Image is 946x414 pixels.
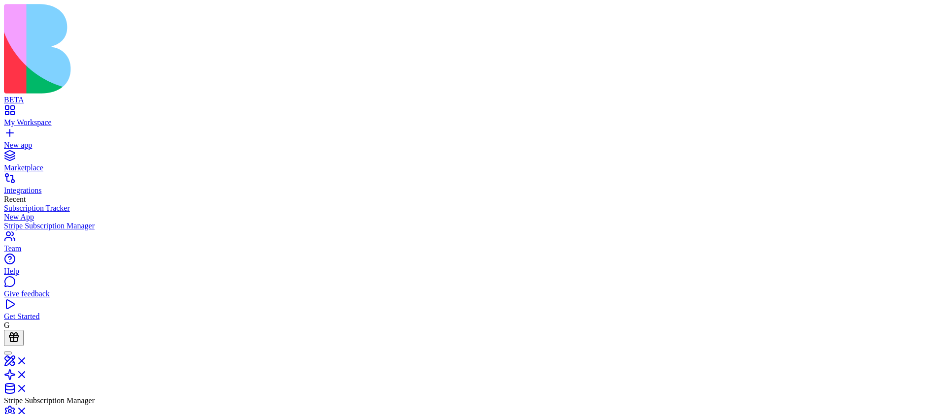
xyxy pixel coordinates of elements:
div: BETA [4,96,942,104]
span: G [4,321,10,329]
a: Give feedback [4,281,942,298]
a: New app [4,132,942,150]
div: Give feedback [4,289,942,298]
a: Subscription Tracker [4,204,942,213]
a: Team [4,235,942,253]
a: Help [4,258,942,276]
div: Get Started [4,312,942,321]
a: Get Started [4,303,942,321]
span: Stripe Subscription Manager [4,396,95,405]
a: My Workspace [4,109,942,127]
a: Marketplace [4,155,942,172]
div: Integrations [4,186,942,195]
div: My Workspace [4,118,942,127]
a: Stripe Subscription Manager [4,222,942,230]
a: New App [4,213,942,222]
div: Marketplace [4,163,942,172]
img: logo [4,4,400,94]
a: Integrations [4,177,942,195]
div: New app [4,141,942,150]
div: Team [4,244,942,253]
span: Recent [4,195,26,203]
a: BETA [4,87,942,104]
div: Help [4,267,942,276]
